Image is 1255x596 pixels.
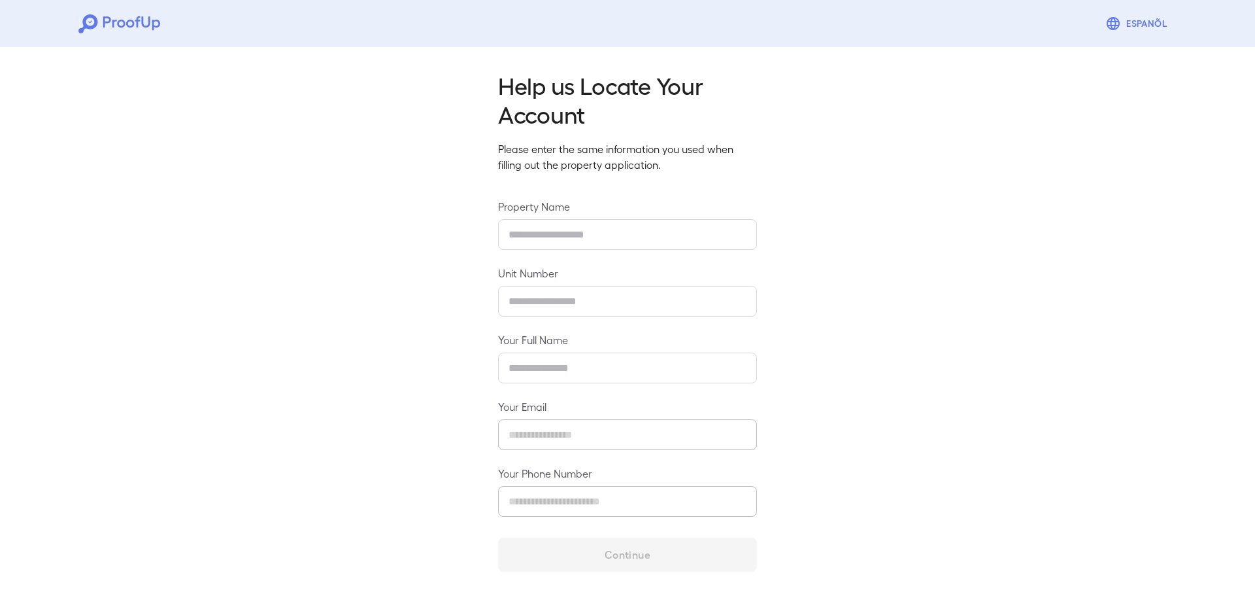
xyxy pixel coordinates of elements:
[498,399,757,414] label: Your Email
[498,141,757,173] p: Please enter the same information you used when filling out the property application.
[498,71,757,128] h2: Help us Locate Your Account
[1100,10,1177,37] button: Espanõl
[498,466,757,481] label: Your Phone Number
[498,199,757,214] label: Property Name
[498,332,757,347] label: Your Full Name
[498,266,757,281] label: Unit Number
